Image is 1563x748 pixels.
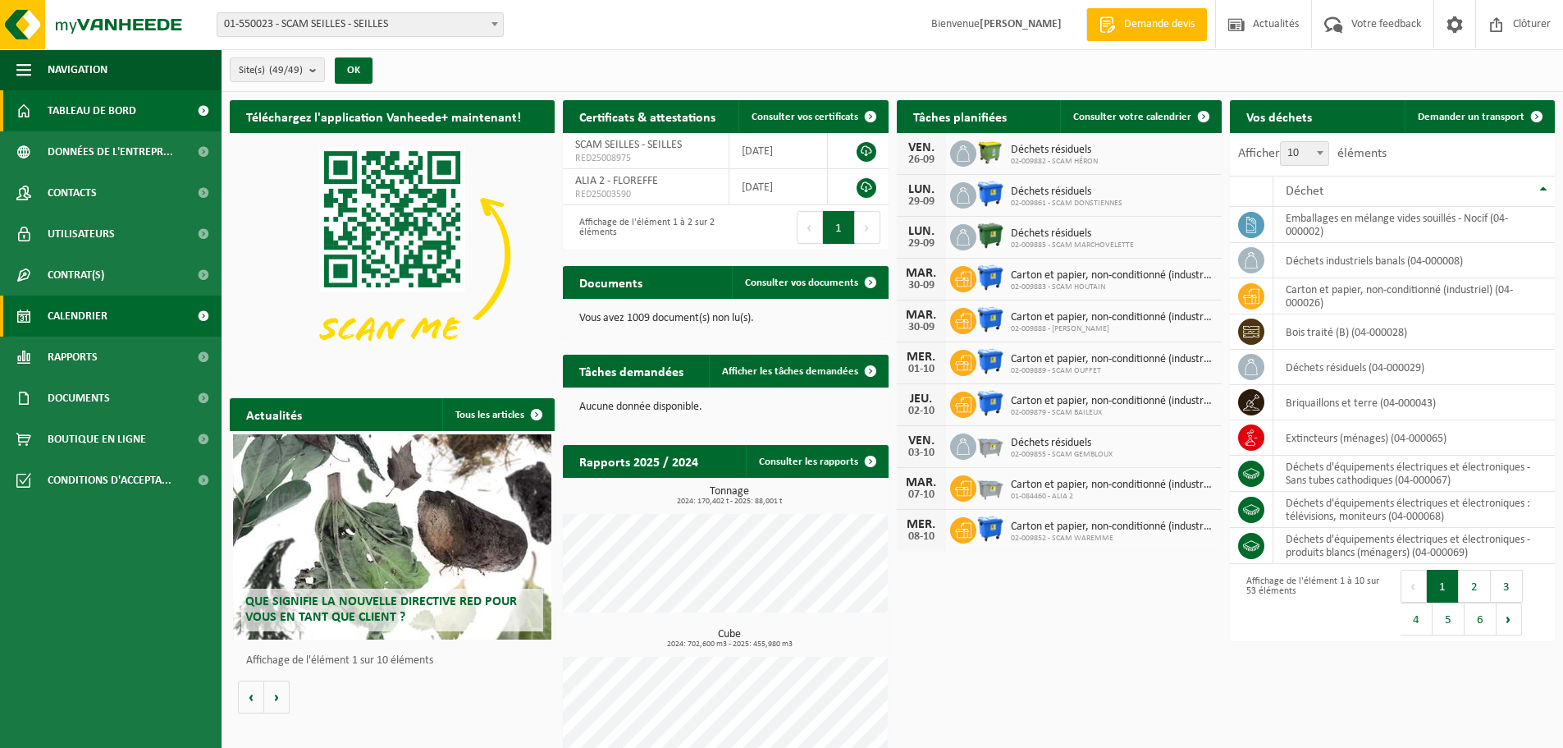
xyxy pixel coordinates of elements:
span: Afficher les tâches demandées [722,366,858,377]
span: Carton et papier, non-conditionné (industriel) [1011,353,1213,366]
span: Déchet [1286,185,1323,198]
img: WB-1100-HPE-GN-50 [976,138,1004,166]
button: Vorige [238,681,264,714]
div: 07-10 [905,489,938,501]
td: déchets d'équipements électriques et électroniques : télévisions, moniteurs (04-000068) [1273,492,1555,528]
a: Consulter vos certificats [738,100,887,133]
td: [DATE] [729,169,828,205]
img: WB-1100-HPE-GN-01 [976,222,1004,250]
div: LUN. [905,225,938,238]
span: Consulter votre calendrier [1073,112,1191,122]
img: WB-1100-HPE-BE-01 [976,305,1004,333]
h2: Tâches demandées [563,355,700,387]
span: 2024: 702,600 m3 - 2025: 455,980 m3 [571,640,888,649]
div: MAR. [905,476,938,489]
span: 10 [1281,142,1328,165]
button: Previous [797,211,823,244]
div: VEN. [905,434,938,447]
span: 02-009852 - SCAM WAREMME [1011,534,1213,544]
h2: Rapports 2025 / 2024 [563,445,715,477]
span: Que signifie la nouvelle directive RED pour vous en tant que client ? [245,595,517,624]
span: 02-009883 - SCAM HOUTAIN [1011,282,1213,292]
span: Navigation [48,49,107,90]
a: Que signifie la nouvelle directive RED pour vous en tant que client ? [233,434,551,640]
span: Boutique en ligne [48,419,146,460]
span: Tableau de bord [48,90,136,131]
p: Aucune donnée disponible. [579,402,871,413]
span: Demander un transport [1418,112,1524,122]
div: MAR. [905,267,938,280]
a: Consulter les rapports [746,445,887,478]
span: Déchets résiduels [1011,227,1134,241]
img: WB-1100-HPE-BE-01 [976,264,1004,291]
span: ALIA 2 - FLOREFFE [575,175,658,187]
img: WB-2500-GAL-GY-01 [976,473,1004,501]
h2: Documents [563,266,659,298]
span: 02-009889 - SCAM OUFFET [1011,366,1213,376]
span: Carton et papier, non-conditionné (industriel) [1011,311,1213,324]
h2: Actualités [230,398,318,430]
h2: Certificats & attestations [563,100,732,132]
button: 1 [1427,570,1459,603]
span: 02-009861 - SCAM DONSTIENNES [1011,199,1122,209]
span: Consulter vos certificats [752,112,858,122]
span: Conditions d'accepta... [48,460,171,501]
span: SCAM SEILLES - SEILLES [575,139,682,151]
h2: Tâches planifiées [897,100,1023,132]
img: WB-1100-HPE-BE-01 [976,180,1004,208]
button: Previous [1401,570,1427,603]
span: 2024: 170,402 t - 2025: 88,001 t [571,498,888,506]
button: 2 [1459,570,1491,603]
div: Affichage de l'élément 1 à 2 sur 2 éléments [571,209,717,246]
span: 10 [1280,141,1329,166]
span: 01-084460 - ALIA 2 [1011,492,1213,502]
a: Consulter vos documents [732,266,887,299]
div: LUN. [905,183,938,196]
td: [DATE] [729,133,828,169]
a: Demande devis [1086,8,1207,41]
div: 29-09 [905,196,938,208]
span: Contrat(s) [48,255,104,296]
td: briquaillons et terre (04-000043) [1273,385,1555,420]
img: WB-2500-GAL-GY-01 [976,431,1004,459]
div: 26-09 [905,154,938,166]
div: 08-10 [905,531,938,543]
span: 02-009888 - [PERSON_NAME] [1011,324,1213,334]
span: Site(s) [239,58,303,83]
td: emballages en mélange vides souillés - Nocif (04-000002) [1273,207,1555,243]
strong: [PERSON_NAME] [980,18,1062,30]
p: Affichage de l'élément 1 sur 10 éléments [246,655,546,667]
div: 30-09 [905,322,938,333]
a: Afficher les tâches demandées [709,355,887,388]
span: Carton et papier, non-conditionné (industriel) [1011,479,1213,492]
div: 29-09 [905,238,938,250]
td: déchets industriels banals (04-000008) [1273,243,1555,278]
button: 6 [1465,603,1497,636]
count: (49/49) [269,65,303,76]
div: 30-09 [905,280,938,291]
span: Carton et papier, non-conditionné (industriel) [1011,269,1213,282]
img: WB-1100-HPE-BE-01 [976,347,1004,375]
span: RED25008975 [575,152,715,165]
button: 5 [1433,603,1465,636]
span: 02-009855 - SCAM GEMBLOUX [1011,450,1113,460]
button: Next [1497,603,1522,636]
td: carton et papier, non-conditionné (industriel) (04-000026) [1273,278,1555,314]
span: 01-550023 - SCAM SEILLES - SEILLES [217,12,504,37]
button: 1 [823,211,855,244]
td: extincteurs (ménages) (04-000065) [1273,420,1555,456]
span: Consulter vos documents [745,278,858,288]
span: Carton et papier, non-conditionné (industriel) [1011,521,1213,534]
div: JEU. [905,392,938,406]
div: MER. [905,351,938,364]
td: déchets d'équipements électriques et électroniques - produits blancs (ménagers) (04-000069) [1273,528,1555,564]
button: Site(s)(49/49) [230,57,325,82]
a: Tous les articles [442,398,553,431]
td: bois traité (B) (04-000028) [1273,314,1555,350]
span: 02-009879 - SCAM BAILEUX [1011,408,1213,418]
span: Calendrier [48,296,107,337]
div: 03-10 [905,447,938,459]
div: Affichage de l'élément 1 à 10 sur 53 éléments [1238,568,1384,637]
span: Documents [48,378,110,419]
span: Déchets résiduels [1011,437,1113,450]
